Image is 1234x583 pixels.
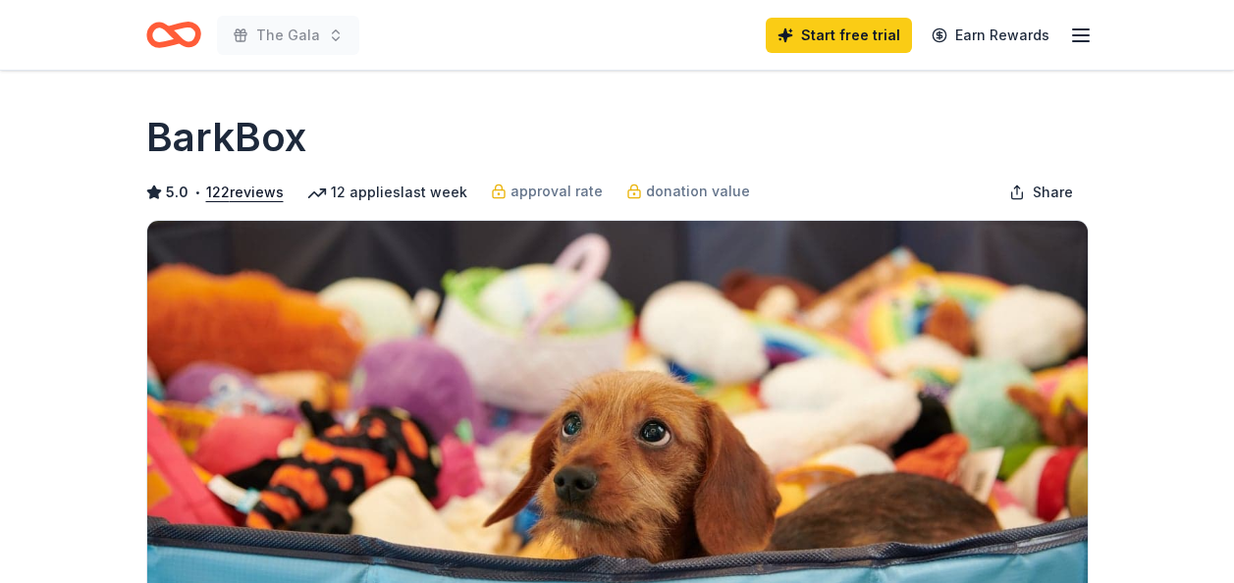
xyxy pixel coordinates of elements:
[193,185,200,200] span: •
[510,180,603,203] span: approval rate
[307,181,467,204] div: 12 applies last week
[206,181,284,204] button: 122reviews
[646,180,750,203] span: donation value
[491,180,603,203] a: approval rate
[256,24,320,47] span: The Gala
[146,12,201,58] a: Home
[146,110,306,165] h1: BarkBox
[993,173,1089,212] button: Share
[766,18,912,53] a: Start free trial
[166,181,188,204] span: 5.0
[1033,181,1073,204] span: Share
[217,16,359,55] button: The Gala
[920,18,1061,53] a: Earn Rewards
[626,180,750,203] a: donation value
